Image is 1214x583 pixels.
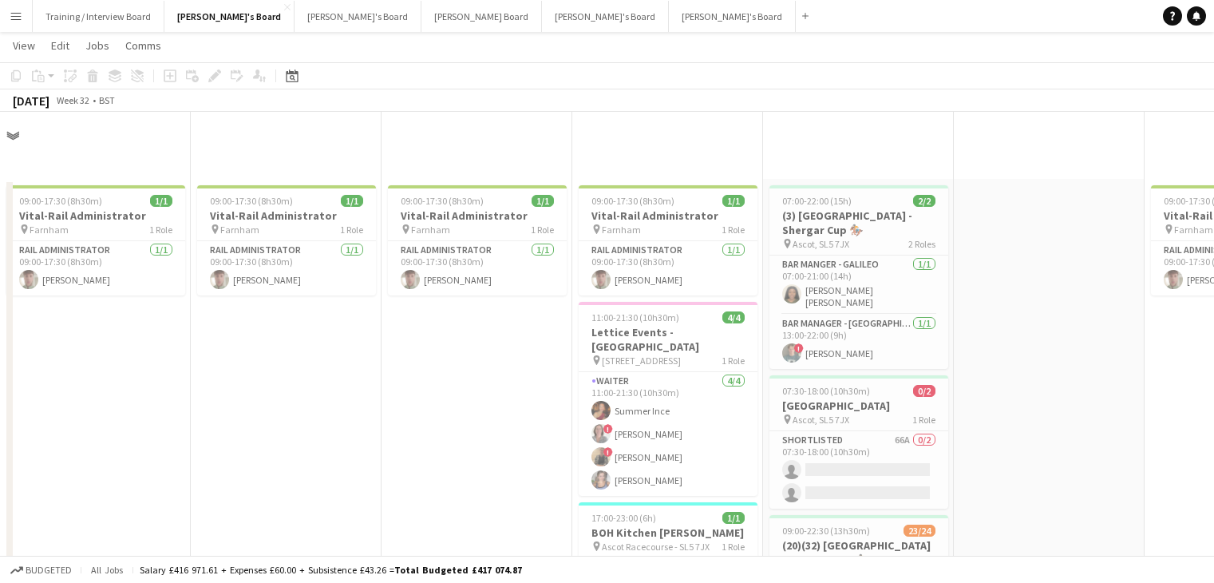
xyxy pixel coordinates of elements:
[388,241,567,295] app-card-role: Rail Administrator1/109:00-17:30 (8h30m)[PERSON_NAME]
[13,38,35,53] span: View
[88,564,126,576] span: All jobs
[769,375,948,509] app-job-card: 07:30-18:00 (10h30m)0/2[GEOGRAPHIC_DATA] Ascot, SL5 7JX1 RoleShortlisted66A0/207:30-18:00 (10h30m)
[722,224,745,236] span: 1 Role
[119,35,168,56] a: Comms
[33,1,164,32] button: Training / Interview Board
[579,302,757,496] app-job-card: 11:00-21:30 (10h30m)4/4Lettice Events - [GEOGRAPHIC_DATA] [STREET_ADDRESS]1 RoleWaiter4/411:00-21...
[579,325,757,354] h3: Lettice Events - [GEOGRAPHIC_DATA]
[421,1,542,32] button: [PERSON_NAME] Board
[913,195,935,207] span: 2/2
[51,38,69,53] span: Edit
[722,512,745,524] span: 1/1
[210,195,293,207] span: 09:00-17:30 (8h30m)
[197,241,376,295] app-card-role: Rail Administrator1/109:00-17:30 (8h30m)[PERSON_NAME]
[140,564,522,576] div: Salary £416 971.61 + Expenses £60.00 + Subsistence £43.26 =
[912,414,935,426] span: 1 Role
[579,208,757,223] h3: Vital-Rail Administrator
[8,561,74,579] button: Budgeted
[30,224,69,236] span: Farnham
[904,525,935,537] span: 23/24
[79,35,116,56] a: Jobs
[341,195,363,207] span: 1/1
[793,238,849,250] span: Ascot, SL5 7JX
[913,385,935,397] span: 0/2
[769,185,948,369] app-job-card: 07:00-22:00 (15h)2/2(3) [GEOGRAPHIC_DATA] - Shergar Cup 🏇🏼 Ascot, SL5 7JX2 RolesBar Manger - Gali...
[603,424,613,434] span: !
[782,525,870,537] span: 09:00-22:30 (13h30m)
[579,372,757,496] app-card-role: Waiter4/411:00-21:30 (10h30m)Summer Ince![PERSON_NAME]![PERSON_NAME][PERSON_NAME]
[769,208,948,237] h3: (3) [GEOGRAPHIC_DATA] - Shergar Cup 🏇🏼
[53,94,93,106] span: Week 32
[542,1,669,32] button: [PERSON_NAME]'s Board
[602,355,681,367] span: [STREET_ADDRESS]
[591,512,656,524] span: 17:00-23:00 (6h)
[602,541,710,553] span: Ascot Racecourse - SL5 7JX
[603,447,613,457] span: !
[769,538,948,567] h3: (20)(32) [GEOGRAPHIC_DATA] - Shergar Cup 🏇🏼
[388,208,567,223] h3: Vital-Rail Administrator
[99,94,115,106] div: BST
[164,1,295,32] button: [PERSON_NAME]'s Board
[722,355,745,367] span: 1 Role
[579,185,757,295] app-job-card: 09:00-17:30 (8h30m)1/1Vital-Rail Administrator Farnham1 RoleRail Administrator1/109:00-17:30 (8h3...
[782,385,870,397] span: 07:30-18:00 (10h30m)
[579,525,757,540] h3: BOH Kitchen [PERSON_NAME]
[602,224,641,236] span: Farnham
[411,224,450,236] span: Farnham
[579,241,757,295] app-card-role: Rail Administrator1/109:00-17:30 (8h30m)[PERSON_NAME]
[591,311,679,323] span: 11:00-21:30 (10h30m)
[401,195,484,207] span: 09:00-17:30 (8h30m)
[45,35,76,56] a: Edit
[769,399,948,413] h3: [GEOGRAPHIC_DATA]
[6,208,185,223] h3: Vital-Rail Administrator
[388,185,567,295] app-job-card: 09:00-17:30 (8h30m)1/1Vital-Rail Administrator Farnham1 RoleRail Administrator1/109:00-17:30 (8h3...
[532,195,554,207] span: 1/1
[531,224,554,236] span: 1 Role
[669,1,796,32] button: [PERSON_NAME]'s Board
[782,195,852,207] span: 07:00-22:00 (15h)
[85,38,109,53] span: Jobs
[793,414,849,426] span: Ascot, SL5 7JX
[19,195,102,207] span: 09:00-17:30 (8h30m)
[591,195,674,207] span: 09:00-17:30 (8h30m)
[150,195,172,207] span: 1/1
[722,195,745,207] span: 1/1
[722,541,745,553] span: 1 Role
[908,238,935,250] span: 2 Roles
[1174,224,1213,236] span: Farnham
[197,208,376,223] h3: Vital-Rail Administrator
[769,256,948,315] app-card-role: Bar Manger - Galileo1/107:00-21:00 (14h)[PERSON_NAME] [PERSON_NAME]
[149,224,172,236] span: 1 Role
[340,224,363,236] span: 1 Role
[220,224,259,236] span: Farnham
[722,311,745,323] span: 4/4
[6,185,185,295] app-job-card: 09:00-17:30 (8h30m)1/1Vital-Rail Administrator Farnham1 RoleRail Administrator1/109:00-17:30 (8h3...
[6,241,185,295] app-card-role: Rail Administrator1/109:00-17:30 (8h30m)[PERSON_NAME]
[794,343,804,353] span: !
[769,315,948,369] app-card-role: Bar Manager - [GEOGRAPHIC_DATA] Millennium Bar1/113:00-22:00 (9h)![PERSON_NAME]
[125,38,161,53] span: Comms
[394,564,522,576] span: Total Budgeted £417 074.87
[295,1,421,32] button: [PERSON_NAME]'s Board
[769,431,948,509] app-card-role: Shortlisted66A0/207:30-18:00 (10h30m)
[26,565,72,576] span: Budgeted
[6,35,42,56] a: View
[197,185,376,295] app-job-card: 09:00-17:30 (8h30m)1/1Vital-Rail Administrator Farnham1 RoleRail Administrator1/109:00-17:30 (8h3...
[13,93,49,109] div: [DATE]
